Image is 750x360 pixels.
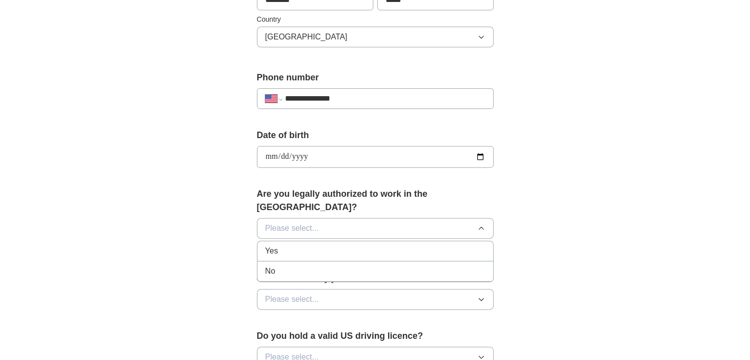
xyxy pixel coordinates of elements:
[257,329,494,343] label: Do you hold a valid US driving licence?
[257,187,494,214] label: Are you legally authorized to work in the [GEOGRAPHIC_DATA]?
[257,129,494,142] label: Date of birth
[257,218,494,239] button: Please select...
[257,14,494,25] label: Country
[257,27,494,47] button: [GEOGRAPHIC_DATA]
[265,293,319,305] span: Please select...
[257,71,494,84] label: Phone number
[265,222,319,234] span: Please select...
[265,265,275,277] span: No
[265,31,348,43] span: [GEOGRAPHIC_DATA]
[257,289,494,310] button: Please select...
[265,245,278,257] span: Yes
